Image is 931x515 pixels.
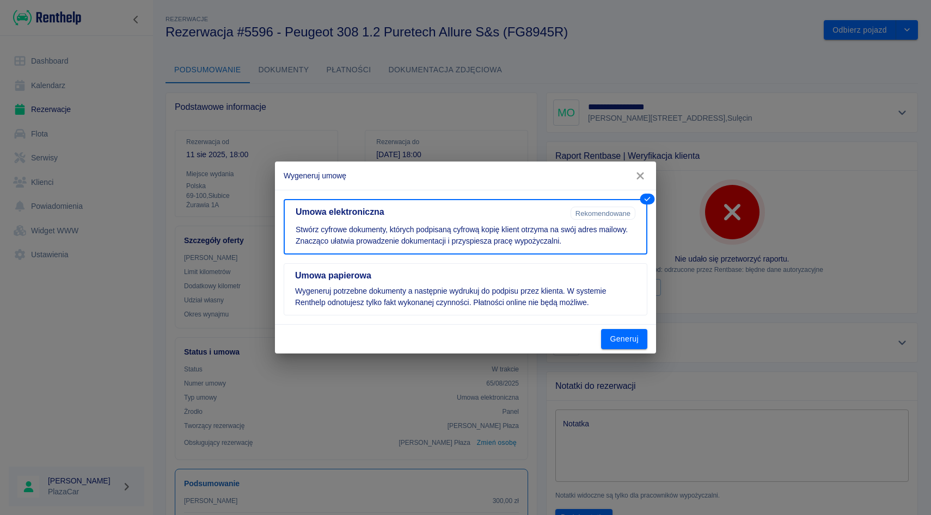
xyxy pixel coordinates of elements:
[601,329,647,349] button: Generuj
[284,199,647,255] button: Umowa elektronicznaRekomendowaneStwórz cyfrowe dokumenty, których podpisaną cyfrową kopię klient ...
[284,263,647,315] button: Umowa papierowaWygeneruj potrzebne dokumenty a następnie wydrukuj do podpisu przez klienta. W sys...
[275,162,656,190] h2: Wygeneruj umowę
[296,207,566,218] h5: Umowa elektroniczna
[571,209,635,218] span: Rekomendowane
[295,286,636,308] p: Wygeneruj potrzebne dokumenty a następnie wydrukuj do podpisu przez klienta. W systemie Renthelp ...
[295,270,636,281] h5: Umowa papierowa
[296,224,635,247] p: Stwórz cyfrowe dokumenty, których podpisaną cyfrową kopię klient otrzyma na swój adres mailowy. Z...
